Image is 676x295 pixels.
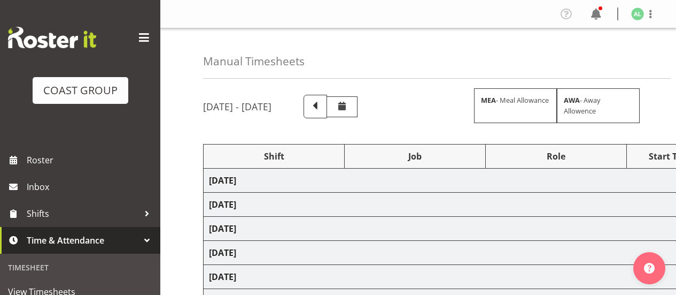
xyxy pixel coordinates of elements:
[203,101,271,112] h5: [DATE] - [DATE]
[27,179,155,195] span: Inbox
[27,206,139,222] span: Shifts
[8,27,96,48] img: Rosterit website logo
[557,88,640,123] div: - Away Allowence
[564,95,580,105] strong: AWA
[631,7,644,20] img: annie-lister1125.jpg
[644,263,655,274] img: help-xxl-2.png
[43,82,118,99] div: COAST GROUP
[491,150,621,163] div: Role
[350,150,480,163] div: Job
[203,55,305,67] h4: Manual Timesheets
[3,256,158,278] div: Timesheet
[27,152,155,168] span: Roster
[209,150,339,163] div: Shift
[474,88,557,123] div: - Meal Allowance
[481,95,496,105] strong: MEA
[27,232,139,248] span: Time & Attendance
